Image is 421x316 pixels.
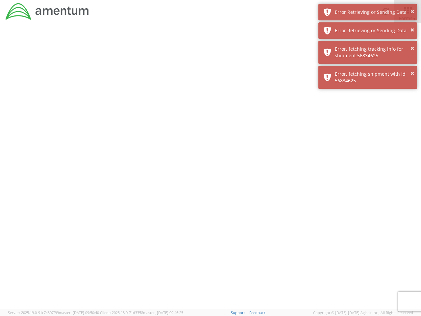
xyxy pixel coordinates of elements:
button: × [410,69,414,78]
button: × [410,7,414,16]
div: Error, fetching shipment with id 56834625 [335,71,412,84]
span: master, [DATE] 09:46:25 [143,310,183,315]
span: Copyright © [DATE]-[DATE] Agistix Inc., All Rights Reserved [313,310,413,315]
div: Error Retrieving or Sending Data [335,27,412,34]
button: × [410,25,414,35]
span: Server: 2025.19.0-91c74307f99 [8,310,99,315]
a: Feedback [249,310,265,315]
div: Error, fetching tracking info for shipment 56834625 [335,46,412,59]
span: master, [DATE] 09:50:40 [59,310,99,315]
button: × [410,44,414,53]
img: dyn-intl-logo-049831509241104b2a82.png [5,2,90,21]
div: Error Retrieving or Sending Data [335,9,412,15]
a: Support [231,310,245,315]
span: Client: 2025.18.0-71d3358 [100,310,183,315]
